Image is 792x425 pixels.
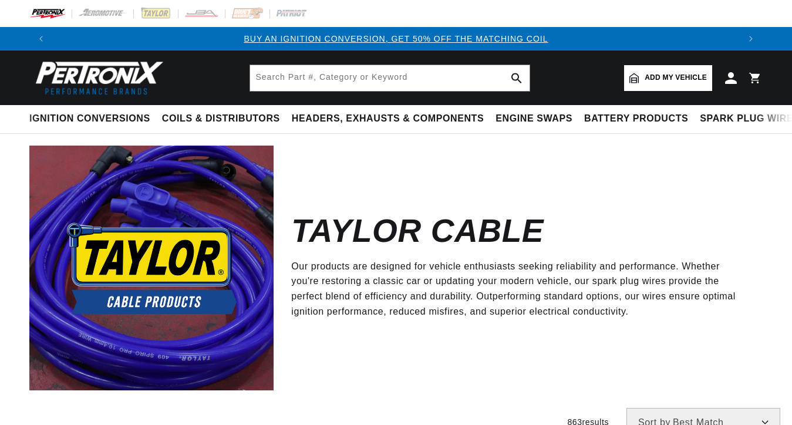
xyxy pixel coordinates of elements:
summary: Engine Swaps [490,105,578,133]
a: Add my vehicle [624,65,712,91]
summary: Headers, Exhausts & Components [286,105,490,133]
span: Coils & Distributors [162,113,280,125]
button: Translation missing: en.sections.announcements.next_announcement [739,27,763,50]
summary: Ignition Conversions [29,105,156,133]
span: Headers, Exhausts & Components [292,113,484,125]
div: 1 of 3 [53,32,739,45]
span: Ignition Conversions [29,113,150,125]
input: Search Part #, Category or Keyword [250,65,530,91]
p: Our products are designed for vehicle enthusiasts seeking reliability and performance. Whether yo... [291,259,745,319]
div: Announcement [53,32,739,45]
span: Add my vehicle [645,72,707,83]
h2: Taylor Cable [291,217,544,245]
summary: Battery Products [578,105,694,133]
a: BUY AN IGNITION CONVERSION, GET 50% OFF THE MATCHING COIL [244,34,548,43]
span: Engine Swaps [496,113,572,125]
img: Pertronix [29,58,164,98]
button: Translation missing: en.sections.announcements.previous_announcement [29,27,53,50]
img: Taylor Cable [29,146,274,390]
span: Battery Products [584,113,688,125]
button: search button [504,65,530,91]
summary: Coils & Distributors [156,105,286,133]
